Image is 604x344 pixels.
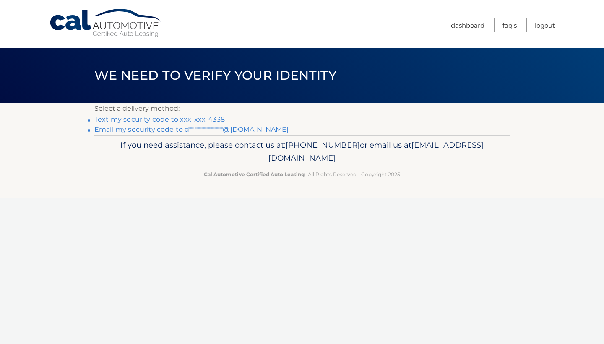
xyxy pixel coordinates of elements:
p: If you need assistance, please contact us at: or email us at [100,138,504,165]
a: Cal Automotive [49,8,162,38]
strong: Cal Automotive Certified Auto Leasing [204,171,305,177]
span: [PHONE_NUMBER] [286,140,360,150]
a: Logout [535,18,555,32]
p: Select a delivery method: [94,103,510,115]
a: FAQ's [502,18,517,32]
a: Text my security code to xxx-xxx-4338 [94,115,225,123]
span: We need to verify your identity [94,68,336,83]
a: Dashboard [451,18,484,32]
p: - All Rights Reserved - Copyright 2025 [100,170,504,179]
